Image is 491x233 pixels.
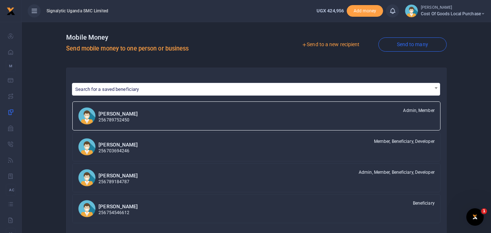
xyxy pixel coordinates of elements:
li: Toup your wallet [347,5,383,17]
button: Close [299,225,306,233]
span: Cost of Goods Local Purchase [421,11,485,17]
h4: Mobile Money [66,33,253,41]
a: MK [PERSON_NAME] 256754546612 Beneficiary [72,194,440,223]
span: Search for a saved beneficiary [75,87,139,92]
a: UGX 424,956 [317,7,344,15]
iframe: Intercom live chat [466,208,484,226]
p: 256754546612 [98,209,138,216]
p: 256789752450 [98,117,138,124]
span: Beneficiary [413,200,435,206]
span: Admin, Member [403,107,434,114]
h5: Send mobile money to one person or business [66,45,253,52]
a: Send to many [378,37,447,52]
a: Send to a new recipient [283,38,378,51]
span: 1 [481,208,487,214]
li: Wallet ballance [314,7,347,15]
img: JN [78,169,96,186]
img: MK [78,200,96,217]
li: Ac [6,184,16,196]
span: Admin, Member, Beneficiary, Developer [359,169,435,176]
li: M [6,60,16,72]
a: logo-small logo-large logo-large [7,8,15,13]
span: Signalytic Uganda SMC Limited [44,8,111,14]
h6: [PERSON_NAME] [98,204,138,210]
img: logo-small [7,7,15,16]
a: JN [PERSON_NAME] 256789184787 Admin, Member, Beneficiary, Developer [72,163,440,192]
a: profile-user [PERSON_NAME] Cost of Goods Local Purchase [405,4,485,17]
a: CT [PERSON_NAME] 256789752450 Admin, Member [72,101,440,130]
span: Add money [347,5,383,17]
h6: [PERSON_NAME] [98,142,138,148]
span: Search for a saved beneficiary [72,83,440,95]
span: Search for a saved beneficiary [72,83,440,96]
p: 256703694246 [98,148,138,154]
span: Member, Beneficiary, Developer [374,138,435,145]
h6: [PERSON_NAME] [98,111,138,117]
img: CT [78,107,96,125]
img: profile-user [405,4,418,17]
span: UGX 424,956 [317,8,344,13]
p: 256789184787 [98,178,138,185]
h6: [PERSON_NAME] [98,173,138,179]
small: [PERSON_NAME] [421,5,485,11]
img: NK [78,138,96,156]
a: Add money [347,8,383,13]
a: NK [PERSON_NAME] 256703694246 Member, Beneficiary, Developer [72,132,440,161]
